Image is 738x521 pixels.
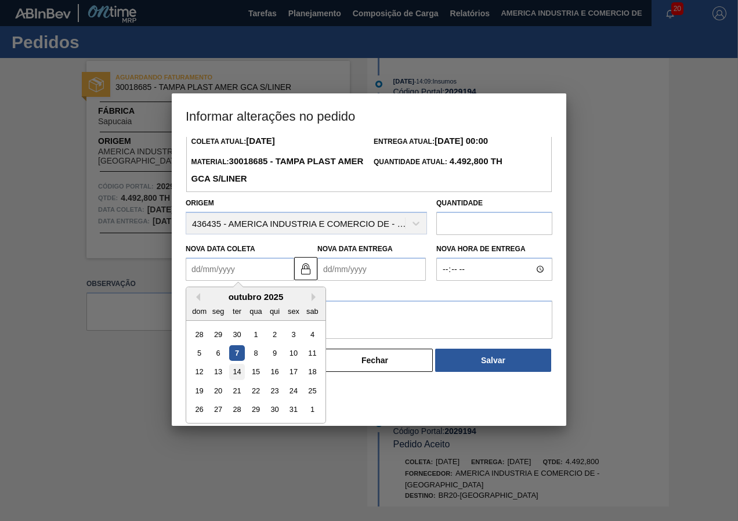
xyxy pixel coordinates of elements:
div: Choose quarta-feira, 15 de outubro de 2025 [248,364,263,380]
h3: Informar alterações no pedido [172,93,566,138]
div: Choose quinta-feira, 16 de outubro de 2025 [267,364,283,380]
div: Choose quinta-feira, 23 de outubro de 2025 [267,383,283,399]
div: Choose quinta-feira, 9 de outubro de 2025 [267,345,283,361]
div: Choose segunda-feira, 20 de outubro de 2025 [211,383,226,399]
label: Nova Data Coleta [186,245,255,253]
div: sab [305,303,320,319]
label: Nova Data Entrega [317,245,393,253]
div: Choose terça-feira, 30 de setembro de 2025 [229,327,245,342]
div: Choose quarta-feira, 22 de outubro de 2025 [248,383,263,399]
div: Choose quarta-feira, 1 de outubro de 2025 [248,327,263,342]
div: Choose sexta-feira, 10 de outubro de 2025 [285,345,301,361]
div: Choose domingo, 12 de outubro de 2025 [191,364,207,380]
button: Salvar [435,349,551,372]
div: Choose sábado, 11 de outubro de 2025 [305,345,320,361]
div: Choose quarta-feira, 29 de outubro de 2025 [248,402,263,418]
span: Coleta Atual: [191,138,274,146]
div: Choose sexta-feira, 24 de outubro de 2025 [285,383,301,399]
div: Choose terça-feira, 28 de outubro de 2025 [229,402,245,418]
button: locked [294,257,317,280]
span: Quantidade Atual: [374,158,502,166]
label: Nova Hora de Entrega [436,241,552,258]
div: Choose segunda-feira, 29 de setembro de 2025 [211,327,226,342]
div: qui [267,303,283,319]
strong: [DATE] [246,136,275,146]
button: Fechar [317,349,433,372]
div: dom [191,303,207,319]
div: ter [229,303,245,319]
div: Choose terça-feira, 7 de outubro de 2025 [229,345,245,361]
input: dd/mm/yyyy [317,258,426,281]
div: Choose segunda-feira, 13 de outubro de 2025 [211,364,226,380]
strong: 30018685 - TAMPA PLAST AMER GCA S/LINER [191,156,363,183]
div: Choose sábado, 18 de outubro de 2025 [305,364,320,380]
div: qua [248,303,263,319]
img: locked [299,262,313,276]
div: Choose domingo, 28 de setembro de 2025 [191,327,207,342]
div: Choose terça-feira, 21 de outubro de 2025 [229,383,245,399]
div: Choose quarta-feira, 8 de outubro de 2025 [248,345,263,361]
div: Choose sábado, 4 de outubro de 2025 [305,327,320,342]
button: Next Month [312,293,320,301]
button: Previous Month [192,293,200,301]
div: Choose terça-feira, 14 de outubro de 2025 [229,364,245,380]
label: Quantidade [436,199,483,207]
div: Choose domingo, 19 de outubro de 2025 [191,383,207,399]
div: Choose quinta-feira, 30 de outubro de 2025 [267,402,283,418]
div: Choose sexta-feira, 3 de outubro de 2025 [285,327,301,342]
div: Choose segunda-feira, 6 de outubro de 2025 [211,345,226,361]
div: outubro 2025 [186,292,325,302]
div: Choose sexta-feira, 31 de outubro de 2025 [285,402,301,418]
div: month 2025-10 [190,325,321,419]
div: Choose domingo, 5 de outubro de 2025 [191,345,207,361]
div: Choose quinta-feira, 2 de outubro de 2025 [267,327,283,342]
strong: 4.492,800 TH [447,156,502,166]
strong: [DATE] 00:00 [435,136,488,146]
label: Observação [186,284,552,301]
div: Choose sexta-feira, 17 de outubro de 2025 [285,364,301,380]
div: Choose sábado, 25 de outubro de 2025 [305,383,320,399]
label: Origem [186,199,214,207]
div: Choose segunda-feira, 27 de outubro de 2025 [211,402,226,418]
input: dd/mm/yyyy [186,258,294,281]
div: sex [285,303,301,319]
div: Choose domingo, 26 de outubro de 2025 [191,402,207,418]
div: seg [211,303,226,319]
div: Choose sábado, 1 de novembro de 2025 [305,402,320,418]
span: Material: [191,158,363,183]
span: Entrega Atual: [374,138,488,146]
